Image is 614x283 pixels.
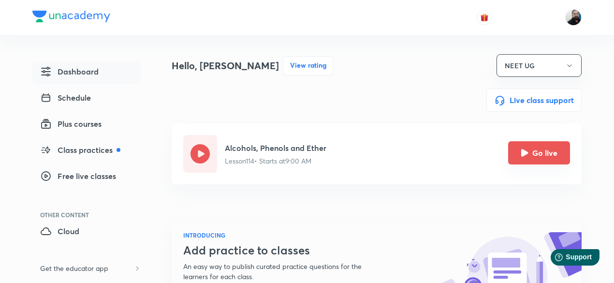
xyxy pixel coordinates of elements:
a: Free live classes [32,166,141,189]
button: View rating [283,56,333,75]
h6: Get the educator app [32,259,116,277]
a: Class practices [32,140,141,163]
span: Cloud [40,225,79,237]
img: avatar [480,13,489,22]
a: Schedule [32,88,141,110]
span: Free live classes [40,170,116,182]
h6: INTRODUCING [183,231,385,239]
a: Cloud [32,222,141,244]
button: NEET UG [497,54,582,77]
h4: Hello, [PERSON_NAME] [172,59,279,73]
img: Company Logo [32,11,110,22]
button: avatar [477,10,492,25]
span: Plus courses [40,118,102,130]
span: Schedule [40,92,91,104]
button: Go live [508,141,570,164]
a: Plus courses [32,114,141,136]
a: Company Logo [32,11,110,25]
img: Sumit Kumar Agrawal [565,9,582,26]
span: Dashboard [40,66,99,77]
div: Other Content [40,212,141,218]
h3: Add practice to classes [183,243,385,257]
iframe: Help widget launcher [528,245,603,272]
p: An easy way to publish curated practice questions for the learners for each class. [183,261,385,282]
h5: Alcohols, Phenols and Ether [225,142,326,154]
button: Live class support [486,89,582,112]
span: Class practices [40,144,120,156]
p: Lesson 114 • Starts at 9:00 AM [225,156,326,166]
a: Dashboard [32,62,141,84]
